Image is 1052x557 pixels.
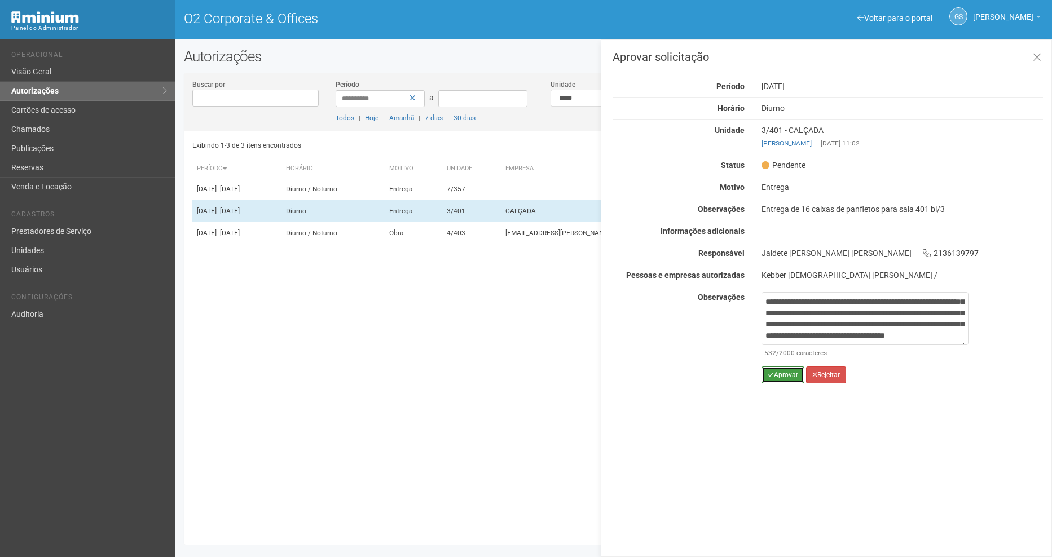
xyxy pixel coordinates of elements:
button: Aprovar [762,366,804,383]
td: Diurno / Noturno [281,222,385,244]
div: Entrega de 16 caixas de panfletos para sala 401 bl/3 [753,204,1051,214]
td: [DATE] [192,222,281,244]
td: Obra [385,222,442,244]
h2: Autorizações [184,48,1044,65]
strong: Observações [698,293,745,302]
span: | [359,114,360,122]
div: Exibindo 1-3 de 3 itens encontrados [192,137,610,154]
td: [DATE] [192,178,281,200]
td: Diurno / Noturno [281,178,385,200]
td: Entrega [385,178,442,200]
button: Rejeitar [806,366,846,383]
span: Pendente [762,160,805,170]
a: Hoje [365,114,378,122]
li: Operacional [11,51,167,63]
a: Amanhã [389,114,414,122]
div: Diurno [753,103,1051,113]
span: | [419,114,420,122]
span: | [447,114,449,122]
span: | [383,114,385,122]
div: Painel do Administrador [11,23,167,33]
td: Entrega [385,200,442,222]
th: Horário [281,160,385,178]
td: 3/401 [442,200,501,222]
label: Unidade [551,79,575,90]
td: CALÇADA [501,200,783,222]
strong: Pessoas e empresas autorizadas [626,271,745,280]
th: Período [192,160,281,178]
strong: Informações adicionais [661,227,745,236]
img: Minium [11,11,79,23]
li: Configurações [11,293,167,305]
a: Voltar para o portal [857,14,932,23]
a: [PERSON_NAME] [762,139,812,147]
strong: Responsável [698,249,745,258]
strong: Unidade [715,126,745,135]
td: 4/403 [442,222,501,244]
div: Entrega [753,182,1051,192]
li: Cadastros [11,210,167,222]
div: Jaidete [PERSON_NAME] [PERSON_NAME] 2136139797 [753,248,1051,258]
strong: Observações [698,205,745,214]
strong: Período [716,82,745,91]
div: [DATE] [753,81,1051,91]
a: GS [949,7,967,25]
strong: Status [721,161,745,170]
span: - [DATE] [217,229,240,237]
span: | [816,139,818,147]
th: Empresa [501,160,783,178]
th: Motivo [385,160,442,178]
a: Fechar [1025,46,1049,70]
td: Diurno [281,200,385,222]
span: 532 [764,349,776,357]
label: Buscar por [192,79,225,90]
strong: Motivo [720,183,745,192]
label: Período [336,79,359,90]
span: - [DATE] [217,207,240,215]
div: Kebber [DEMOGRAPHIC_DATA] [PERSON_NAME] / [762,270,1043,280]
td: [DATE] [192,200,281,222]
span: Gabriela Souza [973,2,1033,21]
div: 3/401 - CALÇADA [753,125,1051,148]
span: a [429,93,434,102]
div: /2000 caracteres [764,348,966,358]
h3: Aprovar solicitação [613,51,1043,63]
td: [EMAIL_ADDRESS][PERSON_NAME][DOMAIN_NAME] [501,222,783,244]
h1: O2 Corporate & Offices [184,11,605,26]
a: 30 dias [454,114,476,122]
td: 7/357 [442,178,501,200]
a: Todos [336,114,354,122]
th: Unidade [442,160,501,178]
div: [DATE] 11:02 [762,138,1043,148]
a: 7 dias [425,114,443,122]
strong: Horário [718,104,745,113]
a: [PERSON_NAME] [973,14,1041,23]
span: - [DATE] [217,185,240,193]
